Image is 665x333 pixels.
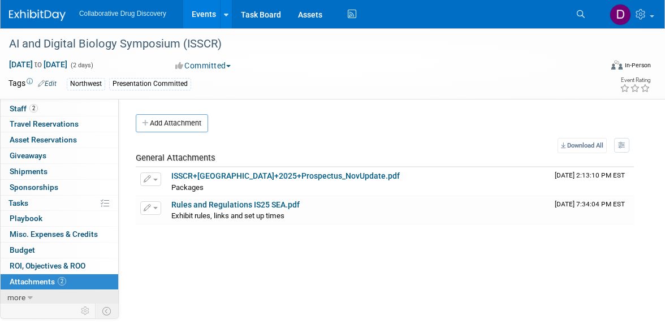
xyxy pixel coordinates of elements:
[136,114,208,132] button: Add Attachment
[109,78,191,90] div: Presentation Committed
[10,214,42,223] span: Playbook
[1,227,118,242] a: Misc. Expenses & Credits
[10,135,77,144] span: Asset Reservations
[1,164,118,179] a: Shipments
[1,258,118,274] a: ROI, Objectives & ROO
[58,277,66,286] span: 2
[8,198,28,207] span: Tasks
[1,290,118,305] a: more
[620,77,650,83] div: Event Rating
[171,211,284,220] span: Exhibit rules, links and set up times
[171,171,400,180] a: ISSCR+[GEOGRAPHIC_DATA]+2025+Prospectus_NovUpdate.pdf
[10,230,98,239] span: Misc. Expenses & Credits
[8,77,57,90] td: Tags
[1,211,118,226] a: Playbook
[551,59,651,76] div: Event Format
[171,200,300,209] a: Rules and Regulations IS25 SEA.pdf
[555,200,625,208] span: Upload Timestamp
[10,104,38,113] span: Staff
[96,304,119,318] td: Toggle Event Tabs
[558,138,607,153] a: Download All
[1,274,118,289] a: Attachments2
[1,180,118,195] a: Sponsorships
[550,167,634,196] td: Upload Timestamp
[79,10,166,18] span: Collaborative Drug Discovery
[70,62,93,69] span: (2 days)
[10,119,79,128] span: Travel Reservations
[33,60,44,69] span: to
[10,277,66,286] span: Attachments
[1,116,118,132] a: Travel Reservations
[8,59,68,70] span: [DATE] [DATE]
[10,151,46,160] span: Giveaways
[171,183,204,192] span: Packages
[5,34,588,54] div: AI and Digital Biology Symposium (ISSCR)
[38,80,57,88] a: Edit
[10,183,58,192] span: Sponsorships
[9,10,66,21] img: ExhibitDay
[67,78,105,90] div: Northwest
[1,132,118,148] a: Asset Reservations
[624,61,651,70] div: In-Person
[611,60,623,70] img: Format-Inperson.png
[1,148,118,163] a: Giveaways
[10,167,47,176] span: Shipments
[1,196,118,211] a: Tasks
[610,4,631,25] img: Daniel Castro
[555,171,625,179] span: Upload Timestamp
[7,293,25,302] span: more
[136,153,215,163] span: General Attachments
[76,304,96,318] td: Personalize Event Tab Strip
[1,101,118,116] a: Staff2
[29,104,38,113] span: 2
[171,60,235,71] button: Committed
[10,261,85,270] span: ROI, Objectives & ROO
[1,243,118,258] a: Budget
[550,196,634,224] td: Upload Timestamp
[10,245,35,254] span: Budget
